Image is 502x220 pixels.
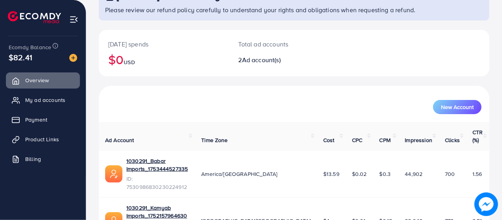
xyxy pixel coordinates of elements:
[69,54,77,62] img: image
[6,92,80,108] a: My ad accounts
[105,136,134,144] span: Ad Account
[6,72,80,88] a: Overview
[352,136,362,144] span: CPC
[380,170,391,178] span: $0.3
[25,76,49,84] span: Overview
[323,170,339,178] span: $13.59
[25,135,59,143] span: Product Links
[124,58,135,66] span: USD
[445,136,460,144] span: Clicks
[405,170,423,178] span: 44,902
[25,96,65,104] span: My ad accounts
[9,43,51,51] span: Ecomdy Balance
[9,52,32,63] span: $82.41
[69,15,78,24] img: menu
[105,165,122,183] img: ic-ads-acc.e4c84228.svg
[126,157,189,173] a: 1030291_Babar Imports_1753444527335
[6,151,80,167] a: Billing
[105,5,485,15] p: Please review our refund policy carefully to understand your rights and obligations when requesti...
[8,11,61,23] img: logo
[6,112,80,128] a: Payment
[126,204,189,220] a: 1030291_Kamyab Imports_1752157964630
[126,175,189,191] span: ID: 7530986830230224912
[352,170,367,178] span: $0.02
[239,56,317,64] h2: 2
[323,136,335,144] span: Cost
[25,155,41,163] span: Billing
[239,39,317,49] p: Total ad accounts
[405,136,433,144] span: Impression
[472,128,483,144] span: CTR (%)
[380,136,391,144] span: CPM
[201,136,228,144] span: Time Zone
[108,52,220,67] h2: $0
[445,170,455,178] span: 700
[25,116,47,124] span: Payment
[242,55,281,64] span: Ad account(s)
[472,170,482,178] span: 1.56
[6,131,80,147] a: Product Links
[474,192,498,216] img: image
[201,170,277,178] span: America/[GEOGRAPHIC_DATA]
[433,100,482,114] button: New Account
[108,39,220,49] p: [DATE] spends
[441,104,474,110] span: New Account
